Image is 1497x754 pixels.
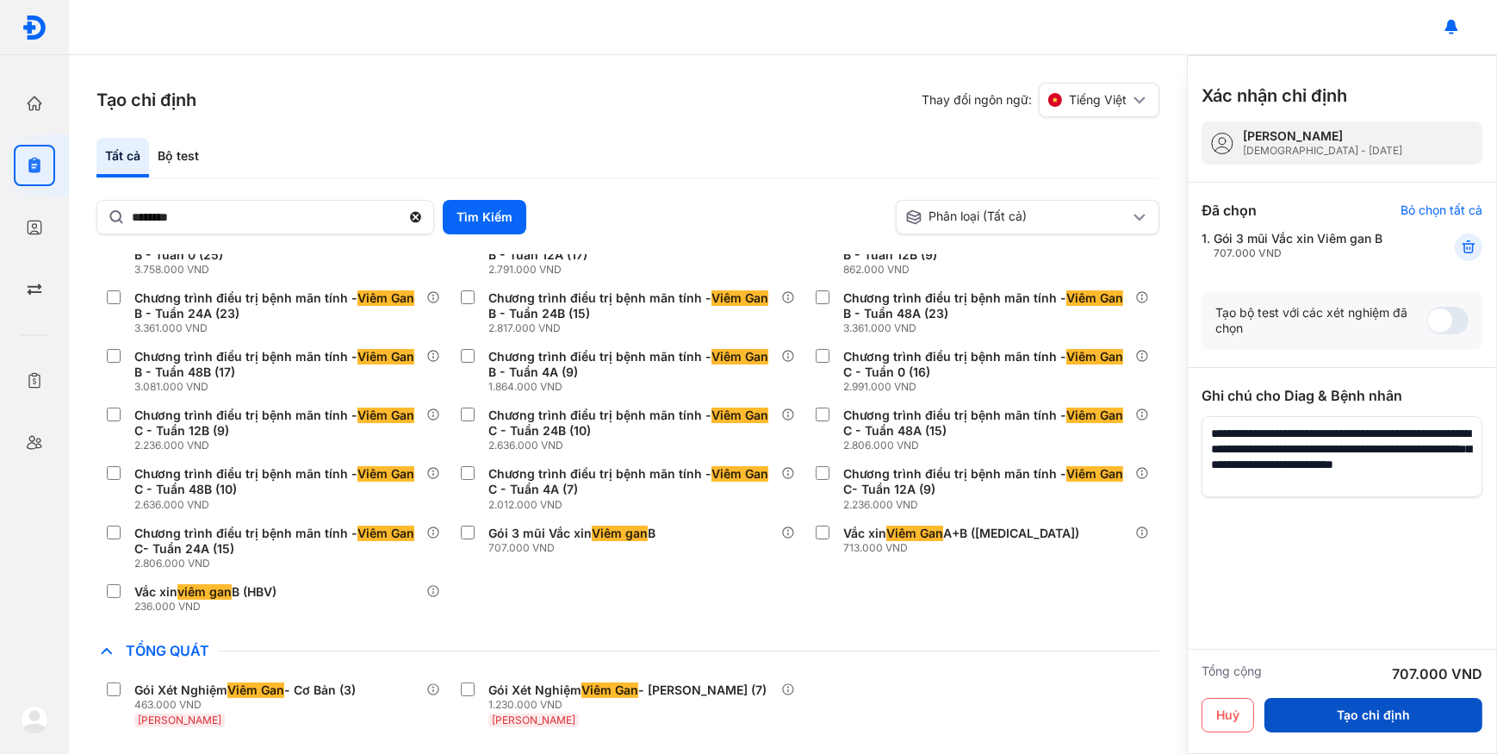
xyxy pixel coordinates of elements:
[1202,664,1262,684] div: Tổng cộng
[488,290,773,321] div: Chương trình điều trị bệnh mãn tính - B - Tuần 24B (15)
[843,439,1135,452] div: 2.806.000 VND
[1066,408,1123,423] span: Viêm Gan
[1066,466,1123,482] span: Viêm Gan
[488,541,662,555] div: 707.000 VND
[843,466,1128,497] div: Chương trình điều trị bệnh mãn tính - C- Tuần 12A (9)
[922,83,1159,117] div: Thay đổi ngôn ngữ:
[357,466,414,482] span: Viêm Gan
[843,263,1135,277] div: 862.000 VND
[149,138,208,178] div: Bộ test
[138,713,221,726] span: [PERSON_NAME]
[96,138,149,178] div: Tất cả
[488,263,780,277] div: 2.791.000 VND
[1264,698,1482,732] button: Tạo chỉ định
[96,88,196,112] h3: Tạo chỉ định
[592,526,648,541] span: Viêm gan
[843,380,1135,394] div: 2.991.000 VND
[177,584,232,600] span: viêm gan
[357,408,414,423] span: Viêm Gan
[134,557,426,570] div: 2.806.000 VND
[711,466,768,482] span: Viêm Gan
[711,408,768,423] span: Viêm Gan
[905,209,1130,226] div: Phân loại (Tất cả)
[488,698,773,712] div: 1.230.000 VND
[357,526,414,541] span: Viêm Gan
[357,349,414,365] span: Viêm Gan
[134,321,426,335] div: 3.361.000 VND
[843,349,1128,380] div: Chương trình điều trị bệnh mãn tính - C - Tuần 0 (16)
[488,349,773,380] div: Chương trình điều trị bệnh mãn tính - B - Tuần 4A (9)
[1214,231,1382,260] div: Gói 3 mũi Vắc xin Viêm gan B
[1202,231,1413,260] div: 1.
[134,600,283,614] div: 236.000 VND
[134,584,276,600] div: Vắc xin B (HBV)
[492,713,575,726] span: [PERSON_NAME]
[357,290,414,306] span: Viêm Gan
[711,349,768,365] span: Viêm Gan
[134,380,426,394] div: 3.081.000 VND
[488,408,773,439] div: Chương trình điều trị bệnh mãn tính - C - Tuần 24B (10)
[1202,385,1482,406] div: Ghi chú cho Diag & Bệnh nhân
[488,321,780,335] div: 2.817.000 VND
[134,698,363,712] div: 463.000 VND
[843,541,1086,555] div: 713.000 VND
[488,380,780,394] div: 1.864.000 VND
[1401,203,1482,218] div: Bỏ chọn tất cả
[1066,290,1123,306] span: Viêm Gan
[22,15,47,41] img: logo
[134,439,426,452] div: 2.236.000 VND
[1214,246,1382,260] div: 707.000 VND
[843,526,1079,541] div: Vắc xin A+B ([MEDICAL_DATA])
[843,498,1135,512] div: 2.236.000 VND
[1215,305,1427,336] div: Tạo bộ test với các xét nghiệm đã chọn
[488,526,655,541] div: Gói 3 mũi Vắc xin B
[134,263,426,277] div: 3.758.000 VND
[886,526,943,541] span: Viêm Gan
[1243,128,1402,144] div: [PERSON_NAME]
[134,526,419,557] div: Chương trình điều trị bệnh mãn tính - C- Tuần 24A (15)
[843,408,1128,439] div: Chương trình điều trị bệnh mãn tính - C - Tuần 48A (15)
[21,706,48,733] img: logo
[1066,349,1123,365] span: Viêm Gan
[117,642,218,659] span: Tổng Quát
[134,290,419,321] div: Chương trình điều trị bệnh mãn tính - B - Tuần 24A (23)
[1069,92,1127,108] span: Tiếng Việt
[488,682,767,698] div: Gói Xét Nghiệm - [PERSON_NAME] (7)
[134,466,419,497] div: Chương trình điều trị bệnh mãn tính - C - Tuần 48B (10)
[581,682,638,698] span: Viêm Gan
[1392,664,1482,684] div: 707.000 VND
[1202,200,1257,221] div: Đã chọn
[134,498,426,512] div: 2.636.000 VND
[488,466,773,497] div: Chương trình điều trị bệnh mãn tính - C - Tuần 4A (7)
[843,321,1135,335] div: 3.361.000 VND
[1202,84,1347,108] h3: Xác nhận chỉ định
[711,290,768,306] span: Viêm Gan
[134,349,419,380] div: Chương trình điều trị bệnh mãn tính - B - Tuần 48B (17)
[488,439,780,452] div: 2.636.000 VND
[1202,698,1254,732] button: Huỷ
[843,290,1128,321] div: Chương trình điều trị bệnh mãn tính - B - Tuần 48A (23)
[134,408,419,439] div: Chương trình điều trị bệnh mãn tính - C - Tuần 12B (9)
[227,682,284,698] span: Viêm Gan
[488,498,780,512] div: 2.012.000 VND
[134,682,356,698] div: Gói Xét Nghiệm - Cơ Bản (3)
[443,200,526,234] button: Tìm Kiếm
[1243,144,1402,158] div: [DEMOGRAPHIC_DATA] - [DATE]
